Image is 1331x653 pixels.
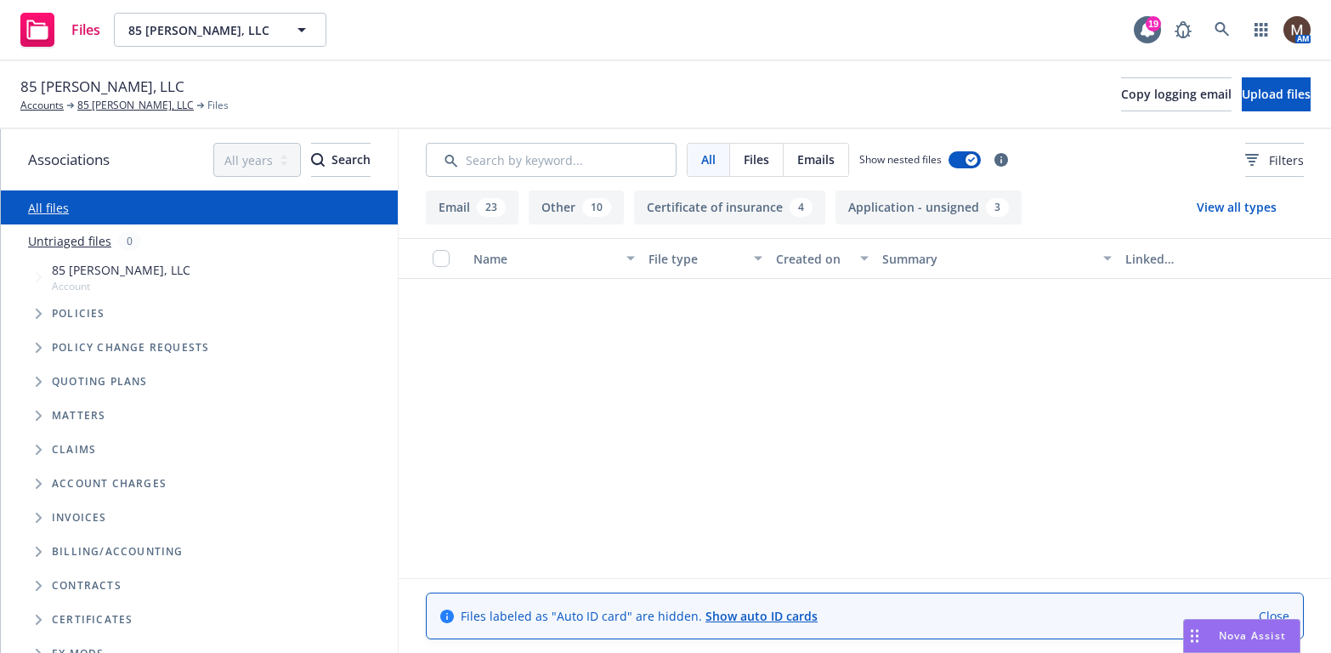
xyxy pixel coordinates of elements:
a: Search [1205,13,1239,47]
span: 85 [PERSON_NAME], LLC [128,21,275,39]
a: All files [28,200,69,216]
span: Emails [797,150,835,168]
a: Close [1259,607,1289,625]
button: Summary [875,238,1119,279]
span: Show nested files [859,152,942,167]
span: Contracts [52,581,122,591]
div: Created on [776,250,850,268]
div: Name [473,250,616,268]
div: 19 [1146,16,1161,31]
span: Matters [52,411,105,421]
a: Report a Bug [1166,13,1200,47]
button: File type [642,238,769,279]
span: Files [207,98,229,113]
a: Untriaged files [28,232,111,250]
span: Files [71,23,100,37]
button: Name [467,238,642,279]
button: Certificate of insurance [634,190,825,224]
span: Claims [52,445,96,455]
span: Files [744,150,769,168]
span: All [701,150,716,168]
span: 85 [PERSON_NAME], LLC [20,76,184,98]
a: Show auto ID cards [705,608,818,624]
button: Created on [769,238,875,279]
button: View all types [1170,190,1304,224]
svg: Search [311,153,325,167]
div: 10 [582,198,611,217]
button: Other [529,190,624,224]
span: Filters [1245,151,1304,169]
input: Select all [433,250,450,267]
div: Search [311,144,371,176]
span: Account charges [52,479,167,489]
span: Quoting plans [52,377,148,387]
img: photo [1283,16,1311,43]
div: 3 [986,198,1009,217]
a: Files [14,6,107,54]
a: Switch app [1244,13,1278,47]
span: Account [52,279,190,293]
button: SearchSearch [311,143,371,177]
span: Nova Assist [1219,628,1286,643]
div: Drag to move [1184,620,1205,652]
span: 85 [PERSON_NAME], LLC [52,261,190,279]
button: Application - unsigned [835,190,1022,224]
button: Linked associations [1119,238,1246,279]
button: Copy logging email [1121,77,1232,111]
div: 0 [118,231,141,251]
span: Files labeled as "Auto ID card" are hidden. [461,607,818,625]
div: 23 [477,198,506,217]
div: Summary [882,250,1093,268]
button: Email [426,190,518,224]
span: Policies [52,309,105,319]
span: Policy change requests [52,343,209,353]
button: 85 [PERSON_NAME], LLC [114,13,326,47]
div: 4 [790,198,813,217]
span: Certificates [52,615,133,625]
div: Tree Example [1,258,398,535]
span: Invoices [52,513,107,523]
a: Accounts [20,98,64,113]
span: Associations [28,149,110,171]
button: Nova Assist [1183,619,1300,653]
span: Copy logging email [1121,86,1232,102]
a: 85 [PERSON_NAME], LLC [77,98,194,113]
input: Search by keyword... [426,143,677,177]
button: Upload files [1242,77,1311,111]
button: Filters [1245,143,1304,177]
span: Filters [1269,151,1304,169]
span: Upload files [1242,86,1311,102]
div: Linked associations [1125,250,1239,268]
div: File type [649,250,744,268]
span: Billing/Accounting [52,547,184,557]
